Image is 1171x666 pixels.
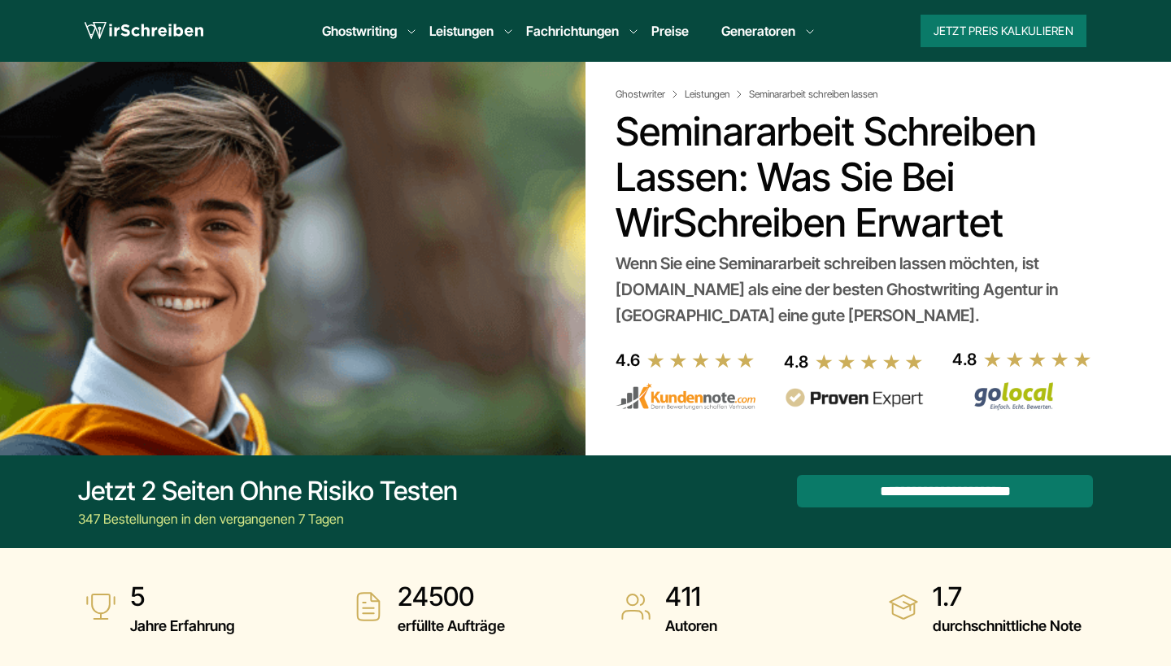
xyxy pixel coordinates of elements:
[646,351,755,369] img: stars
[620,590,652,623] img: Autoren
[616,383,755,411] img: kundennote
[952,381,1092,411] img: Wirschreiben Bewertungen
[933,581,1082,613] strong: 1.7
[398,581,505,613] strong: 24500
[130,613,235,639] span: Jahre Erfahrung
[85,19,203,43] img: logo wirschreiben
[398,613,505,639] span: erfüllte Aufträge
[78,475,458,507] div: Jetzt 2 Seiten ohne Risiko testen
[352,590,385,623] img: erfüllte Aufträge
[721,21,795,41] a: Generatoren
[616,250,1086,329] div: Wenn Sie eine Seminararbeit schreiben lassen möchten, ist [DOMAIN_NAME] als eine der besten Ghost...
[952,346,977,372] div: 4.8
[685,88,746,101] a: Leistungen
[130,581,235,613] strong: 5
[651,23,689,39] a: Preise
[616,347,640,373] div: 4.6
[983,350,1092,368] img: stars
[665,581,717,613] strong: 411
[616,109,1086,246] h1: Seminararbeit schreiben lassen: Was Sie bei WirSchreiben erwartet
[815,353,924,371] img: stars
[749,88,877,101] span: Seminararbeit schreiben lassen
[78,509,458,529] div: 347 Bestellungen in den vergangenen 7 Tagen
[784,388,924,408] img: provenexpert reviews
[933,613,1082,639] span: durchschnittliche Note
[322,21,397,41] a: Ghostwriting
[85,590,117,623] img: Jahre Erfahrung
[616,88,681,101] a: Ghostwriter
[526,21,619,41] a: Fachrichtungen
[784,349,808,375] div: 4.8
[665,613,717,639] span: Autoren
[887,590,920,623] img: durchschnittliche Note
[921,15,1086,47] button: Jetzt Preis kalkulieren
[429,21,494,41] a: Leistungen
